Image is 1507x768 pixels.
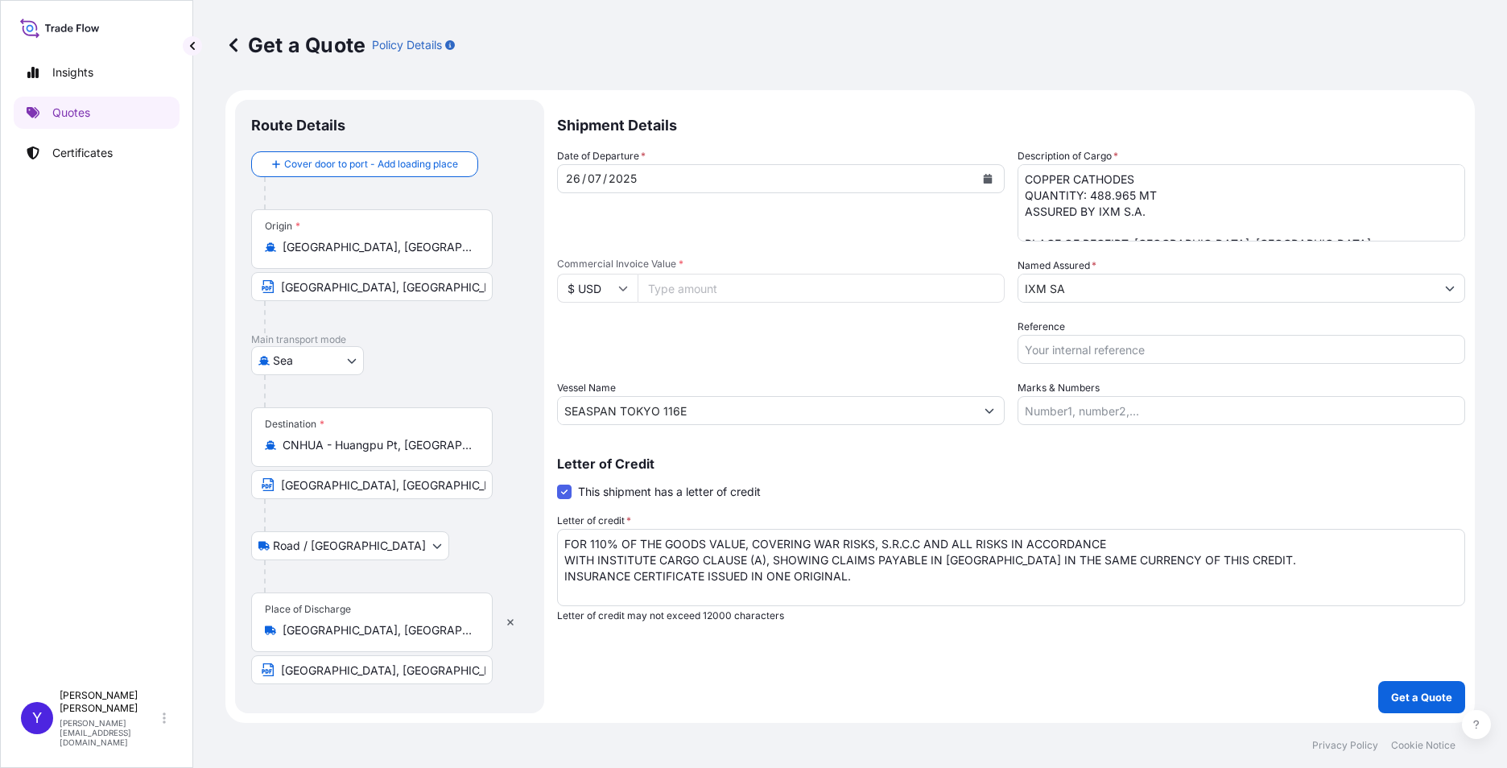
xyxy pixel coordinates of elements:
label: Marks & Numbers [1018,380,1100,396]
button: Get a Quote [1378,681,1465,713]
input: Text to appear on certificate [251,470,493,499]
a: Certificates [14,137,180,169]
div: year, [607,169,638,188]
textarea: FOR 110% OF THE GOODS VALUE, COVERING WAR RISKS, S.R.C.C AND ALL RISKS IN ACCORDANCE WITH INSTITU... [557,529,1465,606]
a: Cookie Notice [1391,739,1455,752]
button: Select transport [251,531,449,560]
input: Text to appear on certificate [251,655,493,684]
div: day, [564,169,582,188]
p: Insights [52,64,93,81]
p: Shipment Details [557,100,1465,148]
input: Origin [283,239,473,255]
input: Type amount [638,274,1005,303]
button: Show suggestions [1435,274,1464,303]
a: Insights [14,56,180,89]
a: Privacy Policy [1312,739,1378,752]
p: Quotes [52,105,90,121]
div: month, [586,169,603,188]
div: Place of Discharge [265,603,351,616]
label: Vessel Name [557,380,616,396]
span: Commercial Invoice Value [557,258,1005,270]
span: This shipment has a letter of credit [578,484,761,500]
button: Calendar [975,166,1001,192]
span: Road / [GEOGRAPHIC_DATA] [273,538,426,554]
input: Text to appear on certificate [251,272,493,301]
p: Main transport mode [251,333,528,346]
label: Reference [1018,319,1065,335]
input: Your internal reference [1018,335,1465,364]
div: / [582,169,586,188]
span: Y [32,710,42,726]
p: Letter of credit may not exceed 12000 characters [557,609,1465,622]
label: Named Assured [1018,258,1096,274]
p: Get a Quote [1391,689,1452,705]
input: Type to search vessel name or IMO [558,396,975,425]
button: Cover door to port - Add loading place [251,151,478,177]
a: Quotes [14,97,180,129]
p: Certificates [52,145,113,161]
input: Full name [1018,274,1435,303]
span: Date of Departure [557,148,646,164]
div: / [603,169,607,188]
input: Number1, number2,... [1018,396,1465,425]
label: Letter of credit [557,513,631,529]
p: [PERSON_NAME] [PERSON_NAME] [60,689,159,715]
input: Place of Discharge [283,622,473,638]
input: Destination [283,437,473,453]
span: Cover door to port - Add loading place [284,156,458,172]
button: Show suggestions [975,396,1004,425]
p: Route Details [251,116,345,135]
span: Sea [273,353,293,369]
label: Description of Cargo [1018,148,1118,164]
p: Policy Details [372,37,442,53]
p: Letter of Credit [557,457,1465,470]
button: Select transport [251,346,364,375]
div: Origin [265,220,300,233]
textarea: COPPER CATHODES QUANTITY: 488.965 MT ASSURED BY IXM S.A. PLACE OF RECEIPT: [GEOGRAPHIC_DATA], [GE... [1018,164,1465,242]
div: Destination [265,418,324,431]
p: [PERSON_NAME][EMAIL_ADDRESS][DOMAIN_NAME] [60,718,159,747]
p: Get a Quote [225,32,365,58]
